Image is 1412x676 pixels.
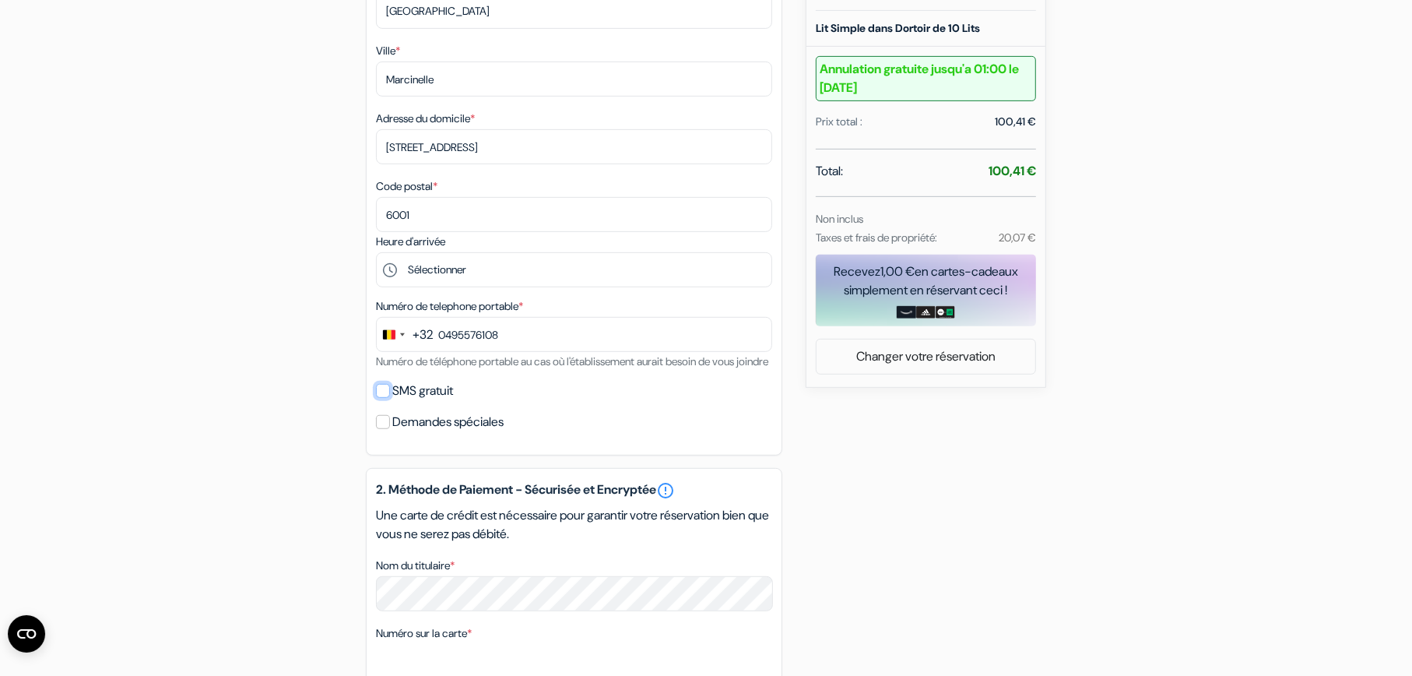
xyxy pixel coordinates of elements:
p: Une carte de crédit est nécessaire pour garantir votre réservation bien que vous ne serez pas déb... [376,506,772,544]
label: Heure d'arrivée [376,234,445,250]
label: Numéro sur la carte [376,625,472,642]
small: Non inclus [816,212,863,226]
button: Ouvrir le widget CMP [8,615,45,653]
label: Adresse du domicile [376,111,475,127]
div: Prix total : [816,114,862,130]
label: Nom du titulaire [376,558,455,574]
a: error_outline [656,481,675,500]
a: Changer votre réservation [817,342,1035,371]
label: Ville [376,43,400,59]
label: Demandes spéciales [392,411,504,433]
img: adidas-card.png [916,306,936,319]
span: Total: [816,162,843,181]
small: 20,07 € [999,231,1036,245]
img: uber-uber-eats-card.png [936,306,955,319]
button: Change country, selected Belgium (+32) [377,318,433,351]
img: amazon-card-no-text.png [897,306,916,319]
div: Recevez en cartes-cadeaux simplement en réservant ceci ! [816,262,1036,300]
strong: 100,41 € [989,163,1036,179]
div: +32 [413,326,433,344]
input: 470 12 34 56 [376,317,772,352]
div: 100,41 € [995,114,1036,130]
b: Lit Simple dans Dortoir de 10 Lits [816,21,980,35]
label: SMS gratuit [392,380,453,402]
small: Taxes et frais de propriété: [816,231,937,245]
h5: 2. Méthode de Paiement - Sécurisée et Encryptée [376,481,772,500]
small: Numéro de téléphone portable au cas où l'établissement aurait besoin de vous joindre [376,354,768,368]
label: Numéro de telephone portable [376,298,523,315]
label: Code postal [376,178,437,195]
b: Annulation gratuite jusqu'a 01:00 le [DATE] [816,56,1036,101]
span: 1,00 € [880,263,915,280]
